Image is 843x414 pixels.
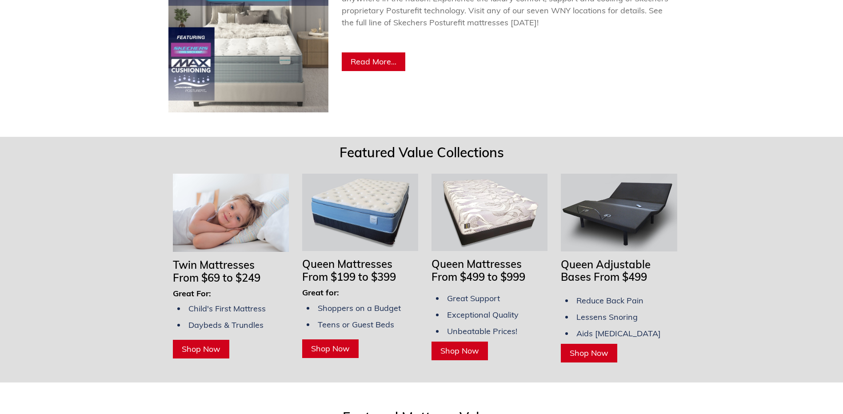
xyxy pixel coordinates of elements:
[302,257,392,271] span: Queen Mattresses
[431,174,547,251] img: Queen Mattresses From $449 to $949
[302,339,359,358] a: Shop Now
[188,303,266,314] span: Child's First Mattress
[318,303,401,313] span: Shoppers on a Budget
[570,348,608,358] span: Shop Now
[576,328,661,338] span: Aids [MEDICAL_DATA]
[447,326,517,336] span: Unbeatable Prices!
[561,344,617,362] a: Shop Now
[311,343,350,354] span: Shop Now
[188,320,264,330] span: Daybeds & Trundles
[340,144,504,161] span: Featured Value Collections
[302,287,339,298] span: Great for:
[576,295,643,306] span: Reduce Back Pain
[342,52,405,71] a: Read More...
[173,258,255,271] span: Twin Mattresses
[431,342,488,360] a: Shop Now
[173,174,289,252] img: Twin Mattresses From $69 to $169
[318,319,394,330] span: Teens or Guest Beds
[440,346,479,356] span: Shop Now
[431,257,522,271] span: Queen Mattresses
[302,174,418,251] img: Queen Mattresses From $199 to $349
[447,310,519,320] span: Exceptional Quality
[561,174,677,251] img: Adjustable Bases Starting at $379
[173,340,229,358] a: Shop Now
[561,258,651,284] span: Queen Adjustable Bases From $499
[173,271,260,284] span: From $69 to $249
[447,293,500,303] span: Great Support
[576,312,638,322] span: Lessens Snoring
[182,344,220,354] span: Shop Now
[173,288,211,299] span: Great For:
[302,270,396,283] span: From $199 to $399
[351,56,396,67] span: Read More...
[431,270,525,283] span: From $499 to $999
